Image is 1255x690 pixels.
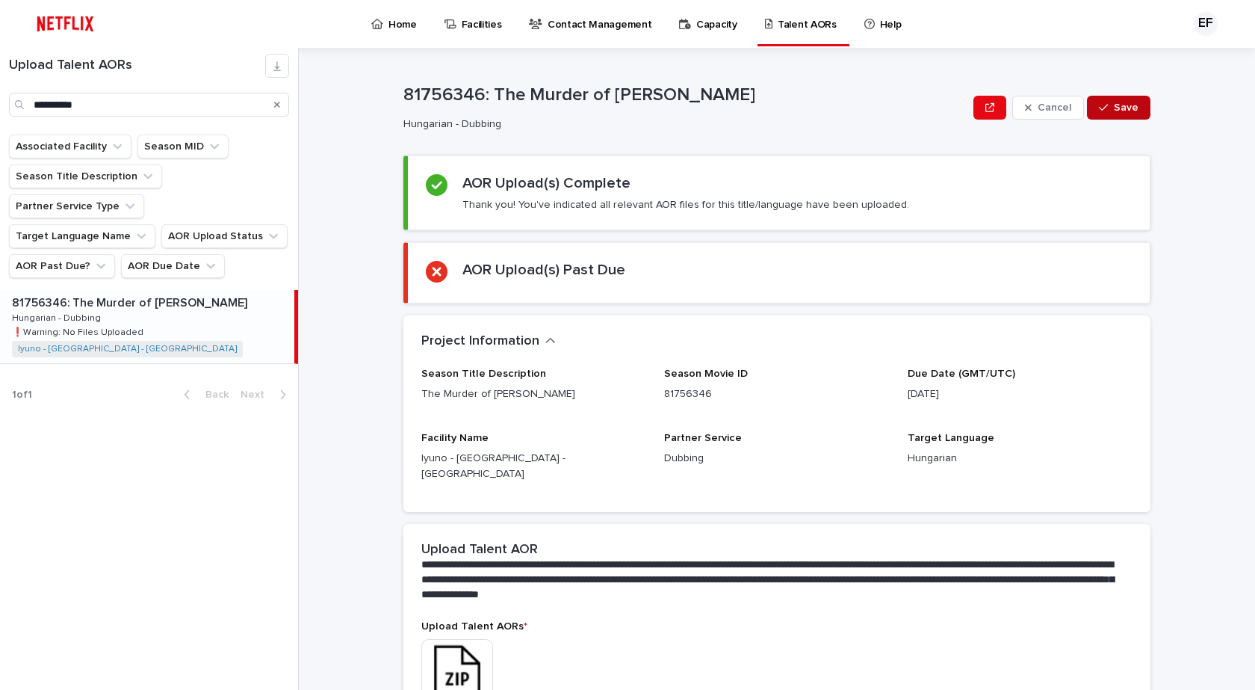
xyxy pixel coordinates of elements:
[664,451,889,466] p: Dubbing
[403,118,961,131] p: Hungarian - Dubbing
[462,198,909,212] p: Thank you! You've indicated all relevant AOR files for this title/language have been uploaded.
[421,369,546,379] span: Season Title Description
[664,433,742,443] span: Partner Service
[12,310,104,324] p: Hungarian - Dubbing
[30,9,101,39] img: ifQbXi3ZQGMSEF7WDB7W
[421,386,646,402] p: The Murder of [PERSON_NAME]
[161,224,288,248] button: AOR Upload Status
[908,451,1132,466] p: Hungarian
[664,369,748,379] span: Season Movie ID
[9,135,131,158] button: Associated Facility
[421,542,538,558] h2: Upload Talent AOR
[421,621,527,632] span: Upload Talent AORs
[137,135,229,158] button: Season MID
[1012,96,1084,120] button: Cancel
[403,84,967,106] p: 81756346: The Murder of [PERSON_NAME]
[12,293,250,310] p: 81756346: The Murder of [PERSON_NAME]
[908,386,1132,402] p: [DATE]
[196,389,229,400] span: Back
[908,369,1015,379] span: Due Date (GMT/UTC)
[241,389,273,400] span: Next
[9,164,162,188] button: Season Title Description
[421,433,489,443] span: Facility Name
[18,344,237,354] a: Iyuno - [GEOGRAPHIC_DATA] - [GEOGRAPHIC_DATA]
[1087,96,1150,120] button: Save
[9,194,144,218] button: Partner Service Type
[664,386,889,402] p: 81756346
[908,433,994,443] span: Target Language
[9,93,289,117] input: Search
[172,388,235,401] button: Back
[9,224,155,248] button: Target Language Name
[12,324,146,338] p: ❗️Warning: No Files Uploaded
[421,333,556,350] button: Project Information
[421,451,646,482] p: Iyuno - [GEOGRAPHIC_DATA] - [GEOGRAPHIC_DATA]
[9,254,115,278] button: AOR Past Due?
[1114,102,1138,113] span: Save
[235,388,298,401] button: Next
[9,58,265,74] h1: Upload Talent AORs
[1194,12,1218,36] div: EF
[421,333,539,350] h2: Project Information
[462,174,630,192] h2: AOR Upload(s) Complete
[462,261,625,279] h2: AOR Upload(s) Past Due
[1038,102,1071,113] span: Cancel
[121,254,225,278] button: AOR Due Date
